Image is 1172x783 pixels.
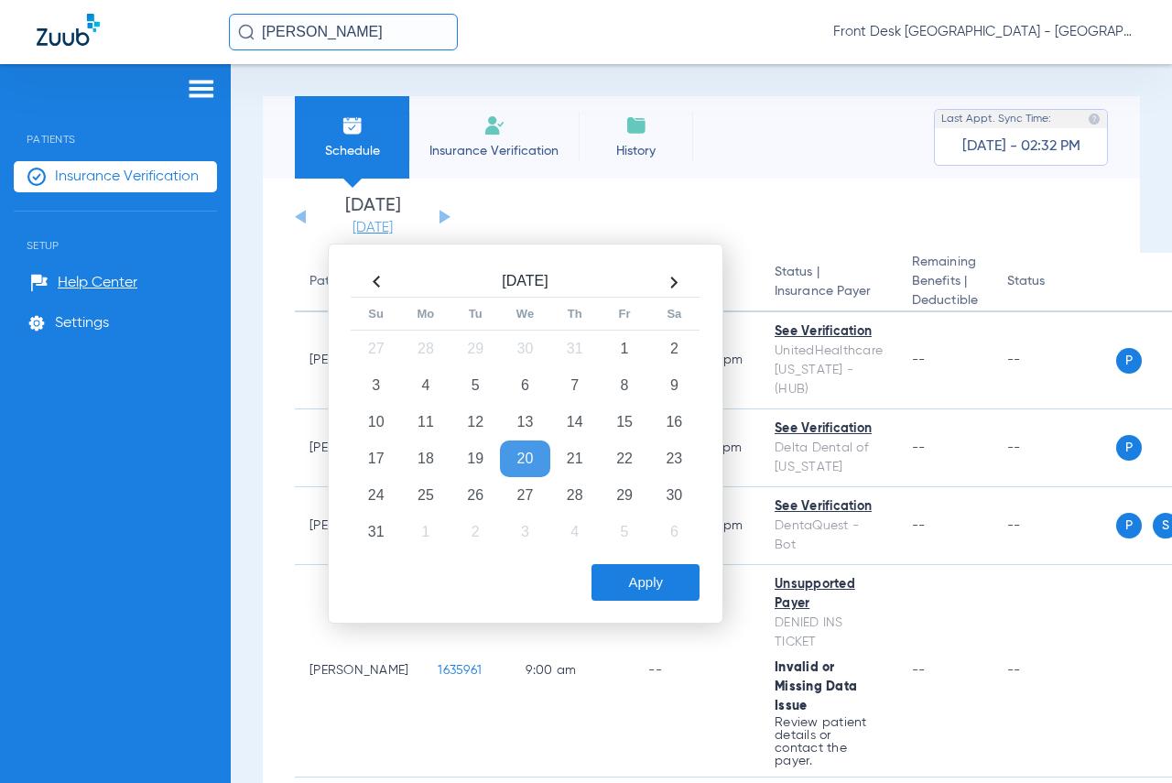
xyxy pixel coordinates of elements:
span: P [1116,513,1142,538]
td: -- [993,312,1116,409]
th: Status | [760,253,897,312]
span: P [1116,435,1142,461]
span: Insurance Verification [55,168,199,186]
input: Search for patients [229,14,458,50]
p: Review patient details or contact the payer. [775,716,883,767]
img: History [625,114,647,136]
iframe: Chat Widget [1080,695,1172,783]
span: Settings [55,314,109,332]
td: -- [993,409,1116,487]
div: Patient Name [309,272,390,291]
span: Insurance Payer [775,282,883,301]
li: [DATE] [318,197,428,237]
div: DENIED INS TICKET [775,614,883,652]
span: Insurance Verification [423,142,565,160]
th: [DATE] [401,267,649,298]
div: See Verification [775,497,883,517]
td: [PERSON_NAME] [295,565,423,778]
span: Last Appt. Sync Time: [941,110,1051,128]
span: Front Desk [GEOGRAPHIC_DATA] - [GEOGRAPHIC_DATA] | My Community Dental Centers [833,23,1135,41]
img: hamburger-icon [187,78,216,100]
div: UnitedHealthcare [US_STATE] - (HUB) [775,342,883,399]
span: Deductible [912,291,978,310]
a: [DATE] [318,219,428,237]
div: See Verification [775,322,883,342]
img: Zuub Logo [37,14,100,46]
div: Delta Dental of [US_STATE] [775,439,883,477]
img: Manual Insurance Verification [483,114,505,136]
img: Search Icon [238,24,255,40]
span: 1635961 [438,664,482,677]
span: Invalid or Missing Data Issue [775,661,857,712]
td: -- [993,487,1116,565]
span: Patients [14,105,217,146]
span: History [592,142,679,160]
div: Patient Name [309,272,408,291]
span: Setup [14,212,217,252]
span: -- [912,353,926,366]
span: [DATE] - 02:32 PM [962,137,1080,156]
a: Help Center [30,274,137,292]
span: -- [912,519,926,532]
th: Status [993,253,1116,312]
td: -- [634,565,760,778]
th: Remaining Benefits | [897,253,993,312]
img: Schedule [342,114,364,136]
span: -- [912,441,926,454]
button: Apply [591,564,700,601]
td: 9:00 AM [511,565,634,778]
td: -- [993,565,1116,778]
div: See Verification [775,419,883,439]
span: -- [912,664,926,677]
div: DentaQuest - Bot [775,517,883,555]
img: last sync help info [1088,113,1101,125]
span: Help Center [58,274,137,292]
span: P [1116,348,1142,374]
span: Schedule [309,142,396,160]
div: Unsupported Payer [775,575,883,614]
